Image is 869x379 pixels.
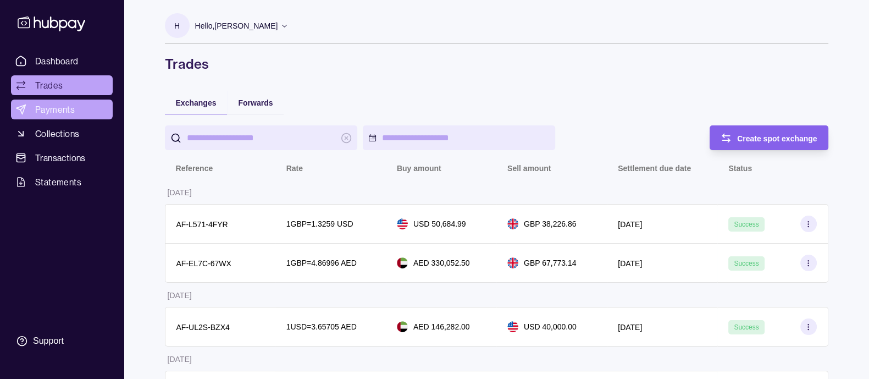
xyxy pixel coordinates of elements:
[168,291,192,300] p: [DATE]
[176,164,213,173] p: Reference
[507,218,518,229] img: gb
[35,151,86,164] span: Transactions
[11,75,113,95] a: Trades
[618,220,642,229] p: [DATE]
[734,221,759,228] span: Success
[524,218,576,230] p: GBP 38,226.86
[286,257,357,269] p: 1 GBP = 4.86996 AED
[737,134,817,143] span: Create spot exchange
[11,51,113,71] a: Dashboard
[397,218,408,229] img: us
[728,164,752,173] p: Status
[176,220,228,229] p: AF-L571-4FYR
[734,323,759,331] span: Success
[35,54,79,68] span: Dashboard
[413,321,470,333] p: AED 146,282.00
[413,257,470,269] p: AED 330,052.50
[286,321,357,333] p: 1 USD = 3.65705 AED
[710,125,828,150] button: Create spot exchange
[618,323,642,332] p: [DATE]
[507,257,518,268] img: gb
[35,103,75,116] span: Payments
[11,100,113,119] a: Payments
[286,218,353,230] p: 1 GBP = 1.3259 USD
[168,355,192,364] p: [DATE]
[11,172,113,192] a: Statements
[507,321,518,332] img: us
[168,188,192,197] p: [DATE]
[524,321,577,333] p: USD 40,000.00
[176,323,230,332] p: AF-UL2S-BZX4
[734,260,759,267] span: Success
[238,98,273,107] span: Forwards
[35,127,79,140] span: Collections
[35,175,81,189] span: Statements
[11,124,113,144] a: Collections
[11,329,113,353] a: Support
[397,164,441,173] p: Buy amount
[618,164,691,173] p: Settlement due date
[176,98,217,107] span: Exchanges
[397,257,408,268] img: ae
[507,164,551,173] p: Sell amount
[176,259,231,268] p: AF-EL7C-67WX
[397,321,408,332] img: ae
[286,164,303,173] p: Rate
[187,125,335,150] input: search
[11,148,113,168] a: Transactions
[618,259,642,268] p: [DATE]
[524,257,576,269] p: GBP 67,773.14
[33,335,64,347] div: Support
[165,55,828,73] h1: Trades
[35,79,63,92] span: Trades
[195,20,278,32] p: Hello, [PERSON_NAME]
[413,218,466,230] p: USD 50,684.99
[174,20,180,32] p: H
